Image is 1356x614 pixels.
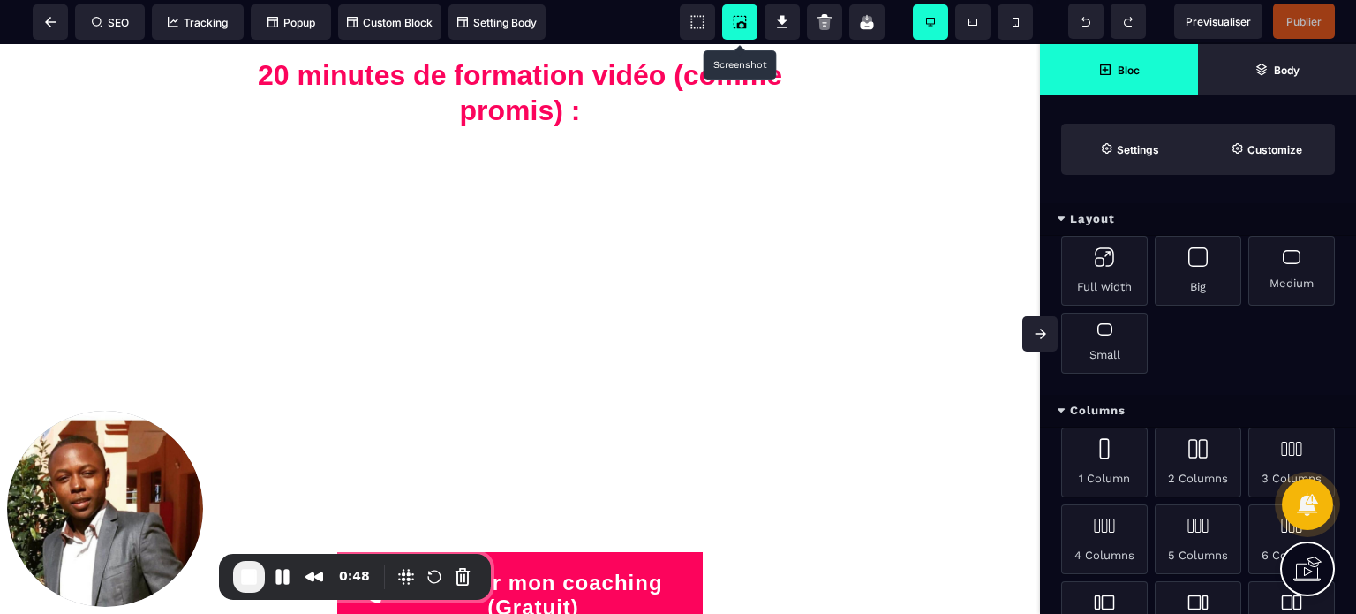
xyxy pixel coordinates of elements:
[1117,143,1159,156] strong: Settings
[1155,504,1241,574] div: 5 Columns
[1247,143,1302,156] strong: Customize
[1274,64,1299,77] strong: Body
[1174,4,1262,39] span: Preview
[1061,124,1198,175] span: Settings
[1118,64,1140,77] strong: Bloc
[1040,395,1356,428] div: Columns
[1061,236,1148,306] div: Full width
[1061,313,1148,374] div: Small
[722,4,757,40] span: Screenshot
[680,4,715,40] span: View components
[1061,428,1148,497] div: 1 Column
[1155,428,1241,497] div: 2 Columns
[1248,504,1335,574] div: 6 Columns
[1155,236,1241,306] div: Big
[1186,15,1251,28] span: Previsualiser
[337,508,703,593] button: Réserver mon coaching (Gratuit)
[1286,15,1322,28] span: Publier
[1040,203,1356,236] div: Layout
[221,13,819,93] h1: 20 minutes de formation vidéo (comme promis) :
[1198,124,1335,175] span: Open Style Manager
[168,16,228,29] span: Tracking
[347,16,433,29] span: Custom Block
[1248,428,1335,497] div: 3 Columns
[267,16,315,29] span: Popup
[92,16,129,29] span: SEO
[1061,504,1148,574] div: 4 Columns
[1040,44,1198,95] span: Open Blocks
[1248,236,1335,306] div: Medium
[457,16,537,29] span: Setting Body
[1198,44,1356,95] span: Open Layer Manager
